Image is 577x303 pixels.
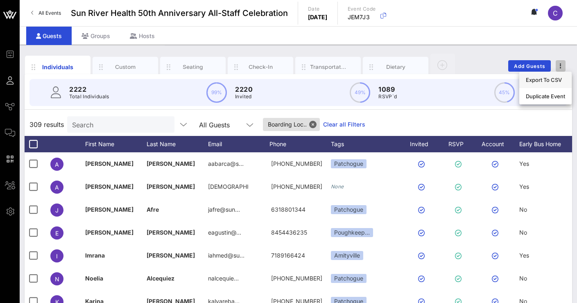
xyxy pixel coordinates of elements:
[526,77,565,83] div: Export To CSV
[526,93,565,99] div: Duplicate Event
[85,136,147,152] div: First Name
[548,6,563,20] div: C
[38,10,61,16] span: All Events
[71,7,288,19] span: Sun River Health 50th Anniversary All-Staff Celebration
[85,275,103,282] span: Noelia
[309,121,317,128] button: Close
[271,183,322,190] span: +19148153067
[271,275,322,282] span: 631-620-0183
[56,253,58,260] span: I
[378,63,414,71] div: Dietary
[208,267,239,290] p: nalcequie…
[242,63,279,71] div: Check-In
[519,160,529,167] span: Yes
[310,63,346,71] div: Transportation
[55,161,59,168] span: A
[85,160,134,167] span: [PERSON_NAME]
[85,229,134,236] span: [PERSON_NAME]
[308,5,328,13] p: Date
[147,183,195,190] span: [PERSON_NAME]
[208,221,241,244] p: eagustin@…
[235,84,253,94] p: 2220
[175,63,211,71] div: Seating
[519,229,527,236] span: No
[331,274,367,283] div: Patchogue
[26,27,72,45] div: Guests
[147,252,195,259] span: [PERSON_NAME]
[107,63,144,71] div: Custom
[446,136,474,152] div: RSVP
[331,183,344,190] i: None
[331,251,363,260] div: Amityville
[208,152,244,175] p: aabarca@s…
[508,60,551,72] button: Add Guests
[29,120,64,129] span: 309 results
[235,93,253,101] p: Invited
[269,136,331,152] div: Phone
[208,244,244,267] p: iahmed@su…
[208,175,249,198] p: [DEMOGRAPHIC_DATA]…
[194,116,260,133] div: All Guests
[519,206,527,213] span: No
[69,93,109,101] p: Total Individuals
[26,7,66,20] a: All Events
[378,93,397,101] p: RSVP`d
[55,207,59,214] span: J
[85,183,134,190] span: [PERSON_NAME]
[378,84,397,94] p: 1089
[199,121,230,129] div: All Guests
[147,160,195,167] span: [PERSON_NAME]
[331,159,367,168] div: Patchogue
[474,136,519,152] div: Account
[331,228,373,237] div: Poughkeep…
[69,84,109,94] p: 2222
[147,275,174,282] span: Alcequiez
[147,206,159,213] span: Afre
[85,206,134,213] span: [PERSON_NAME]
[331,136,401,152] div: Tags
[271,206,305,213] span: 6318801344
[72,27,120,45] div: Groups
[271,229,307,236] span: 8454436235
[553,9,558,17] span: C
[147,229,195,236] span: [PERSON_NAME]
[401,136,446,152] div: Invited
[268,118,315,131] span: Boarding Loc..
[519,275,527,282] span: No
[519,183,529,190] span: Yes
[147,136,208,152] div: Last Name
[120,27,165,45] div: Hosts
[271,252,305,259] span: 7189166424
[208,136,269,152] div: Email
[519,252,529,259] span: Yes
[55,276,59,283] span: N
[514,63,546,69] span: Add Guests
[85,252,105,259] span: Imrana
[348,5,376,13] p: Event Code
[308,13,328,21] p: [DATE]
[40,63,76,71] div: Individuals
[55,184,59,191] span: A
[331,205,367,214] div: Patchogue
[271,160,322,167] span: 631-524-4043
[348,13,376,21] p: JEM7J3
[208,198,240,221] p: jafre@sun…
[323,120,365,129] a: Clear all Filters
[55,230,59,237] span: E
